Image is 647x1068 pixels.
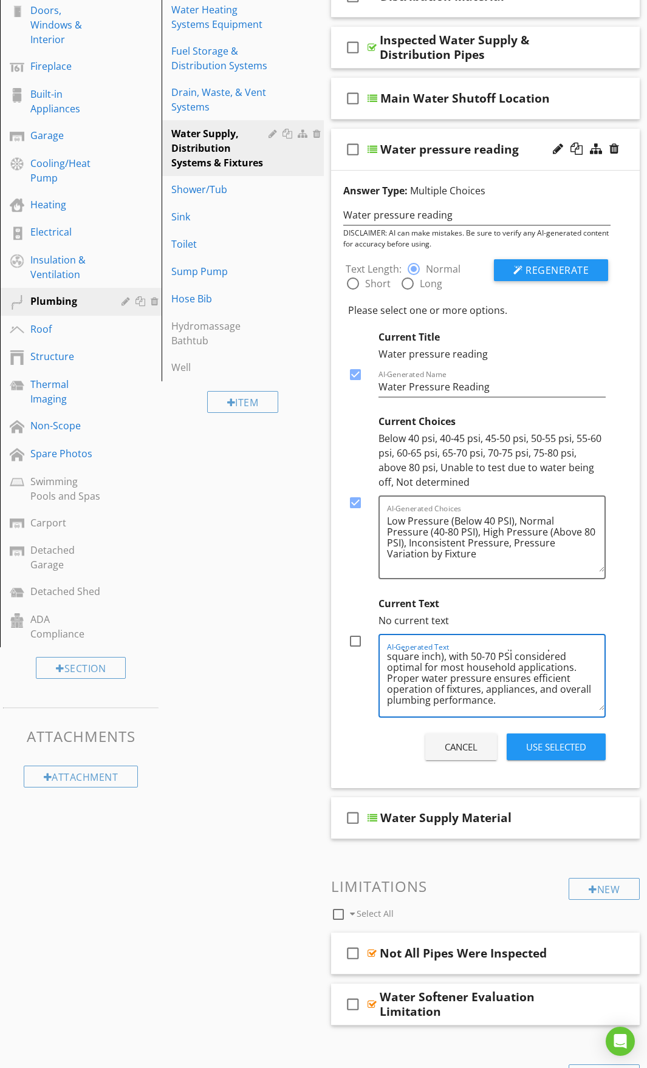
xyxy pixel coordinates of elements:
div: Inspected Water Supply & Distribution Pipes [380,33,593,62]
div: Please select one or more options. [348,303,606,318]
label: Normal [426,263,460,275]
div: Carport [30,515,104,530]
div: Current Title [378,330,606,347]
label: Long [420,277,442,290]
div: Water pressure reading [380,142,519,157]
i: check_box_outline_blank [343,84,363,113]
div: Cooling/Heat Pump [30,156,104,185]
div: Attachment [24,766,139,787]
div: Below 40 psi, 40-45 psi, 45-50 psi, 50-55 psi, 55-60 psi, 60-65 psi, 65-70 psi, 70-75 psi, 75-80 ... [378,431,606,489]
div: Section [36,657,126,679]
span: Select All [357,908,394,919]
input: Enter a few words (ex: leaky kitchen faucet) [343,205,611,225]
div: Built-in Appliances [30,87,104,116]
div: Current Text [378,591,606,613]
button: Cancel [425,733,497,760]
div: Plumbing [30,294,104,308]
div: Fuel Storage & Distribution Systems [171,44,272,73]
div: Sump Pump [171,264,272,279]
div: Hydromassage Bathtub [171,319,272,348]
div: Hose Bib [171,291,272,306]
button: Use Selected [507,733,606,760]
button: Regenerate [494,259,608,281]
strong: Answer Type: [343,184,408,197]
i: check_box_outline_blank [343,135,363,164]
div: Well [171,360,272,375]
div: Doors, Windows & Interior [30,3,104,47]
div: Water Supply, Distribution Systems & Fixtures [171,126,272,170]
i: check_box_outline_blank [343,33,363,62]
label: Short [365,277,391,290]
div: Not All Pipes Were Inspected [380,946,547,961]
input: AI-Generated Name [378,377,606,397]
label: Text Length: [346,262,406,276]
div: Drain, Waste, & Vent Systems [171,85,272,114]
div: Electrical [30,225,104,239]
div: Sink [171,209,272,224]
div: Toilet [171,237,272,251]
div: DISCLAIMER: AI can make mistakes. Be sure to verify any AI-generated content for accuracy before ... [343,228,611,250]
div: Water Heating Systems Equipment [171,2,272,32]
h3: Limitations [331,878,640,894]
div: Roof [30,322,104,336]
div: ADA Compliance [30,612,104,641]
i: check_box_outline_blank [343,939,363,968]
div: Current Choices [378,409,606,431]
div: New [569,878,640,900]
div: Water pressure reading [378,347,606,361]
div: Fireplace [30,59,104,73]
div: Non-Scope [30,418,104,433]
div: Insulation & Ventilation [30,253,104,282]
div: Water Softener Evaluation Limitation [380,990,593,1019]
div: Garage [30,128,104,143]
div: Detached Shed [30,584,104,599]
div: Heating [30,197,104,212]
span: Multiple Choices [410,184,485,197]
div: Item [207,391,279,413]
div: Thermal Imaging [30,377,104,406]
div: Swimming Pools and Spas [30,474,104,503]
div: Use Selected [526,740,586,754]
div: Shower/Tub [171,182,272,197]
div: Cancel [445,740,478,754]
i: check_box_outline_blank [343,990,363,1019]
div: Water Supply Material [380,811,512,825]
div: Open Intercom Messenger [606,1027,635,1056]
div: Detached Garage [30,543,104,572]
div: Main Water Shutoff Location [380,91,550,106]
i: check_box_outline_blank [343,803,363,832]
div: No current text [378,613,606,628]
div: Spare Photos [30,446,104,461]
div: Structure [30,349,104,364]
span: Regenerate [525,264,589,277]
